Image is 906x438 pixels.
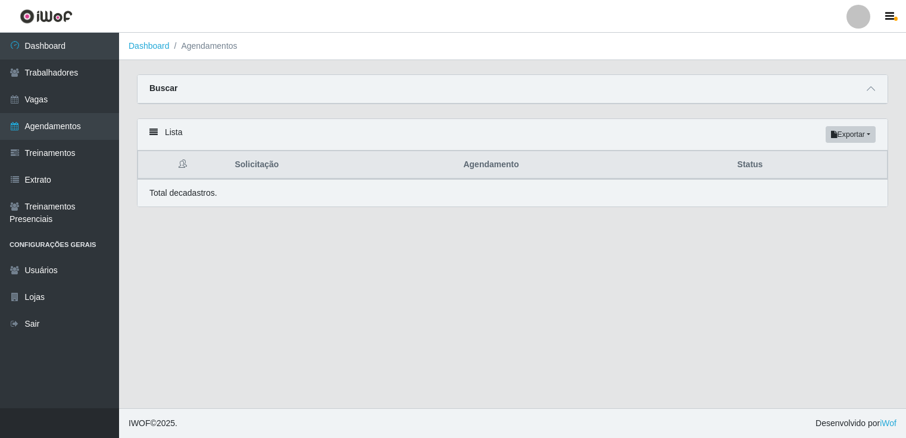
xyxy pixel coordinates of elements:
[456,151,730,179] th: Agendamento
[149,83,177,93] strong: Buscar
[170,40,238,52] li: Agendamentos
[730,151,888,179] th: Status
[119,33,906,60] nav: breadcrumb
[138,119,888,151] div: Lista
[129,417,177,430] span: © 2025 .
[20,9,73,24] img: CoreUI Logo
[129,41,170,51] a: Dashboard
[816,417,896,430] span: Desenvolvido por
[826,126,876,143] button: Exportar
[880,418,896,428] a: iWof
[129,418,151,428] span: IWOF
[149,187,217,199] p: Total de cadastros.
[227,151,456,179] th: Solicitação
